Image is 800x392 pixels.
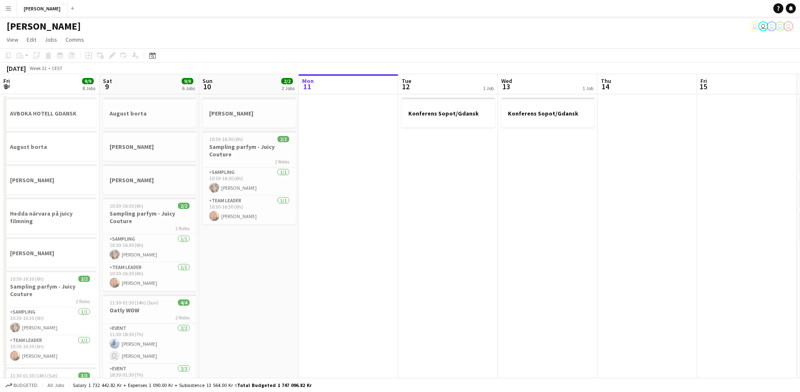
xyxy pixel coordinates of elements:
app-user-avatar: Emil Hasselberg [767,21,777,31]
h3: August borta [103,110,196,117]
span: 2 Roles [76,298,90,304]
h3: [PERSON_NAME] [202,110,296,117]
app-job-card: 10:30-16:30 (6h)2/2Sampling parfym - Juicy Couture2 RolesSampling1/110:30-16:30 (6h)[PERSON_NAME]... [202,131,296,224]
a: Comms [62,34,87,45]
button: Budgeted [4,381,39,390]
span: Thu [601,77,611,85]
span: 11:30-01:30 (14h) (Sat) [10,372,57,379]
button: [PERSON_NAME] [17,0,67,17]
h3: Sampling parfym - Juicy Couture [103,210,196,225]
a: Edit [23,34,40,45]
h3: Konferens Sopot/Gdansk [501,110,595,117]
h3: [PERSON_NAME] [3,249,97,257]
app-job-card: 10:30-16:30 (6h)2/2Sampling parfym - Juicy Couture2 RolesSampling1/110:30-16:30 (6h)[PERSON_NAME]... [103,198,196,291]
span: 2/2 [78,276,90,282]
app-card-role: Sampling1/110:30-16:30 (6h)[PERSON_NAME] [202,168,296,196]
span: 2/2 [281,78,293,84]
span: 11 [301,82,314,91]
span: 2/2 [277,136,289,142]
app-job-card: [PERSON_NAME] [103,131,196,161]
span: 8 [2,82,10,91]
span: Fri [3,77,10,85]
h3: August borta [3,143,97,151]
span: Edit [27,36,36,43]
app-job-card: Konferens Sopot/Gdansk [501,98,595,128]
div: 1 Job [483,85,494,91]
span: 10:30-16:30 (6h) [10,276,44,282]
span: 2 Roles [175,314,190,321]
div: CEST [52,65,62,71]
app-job-card: 10:30-16:30 (6h)2/2Sampling parfym - Juicy Couture2 RolesSampling1/110:30-16:30 (6h)[PERSON_NAME]... [3,271,97,364]
span: Tue [402,77,411,85]
h3: Konferens Sopot/Gdansk [402,110,495,117]
div: 8 Jobs [82,85,95,91]
h3: AVBOKA HOTELL GDANSK [3,110,97,117]
span: 3/3 [78,372,90,379]
span: 12 [400,82,411,91]
app-card-role: Team Leader1/110:30-16:30 (6h)[PERSON_NAME] [3,336,97,364]
span: 2 Roles [275,158,289,165]
span: Wed [501,77,512,85]
span: 15 [699,82,707,91]
span: 4/4 [178,299,190,306]
span: View [7,36,18,43]
span: Comms [65,36,84,43]
h3: Hedda närvara på juicy filmning [3,210,97,225]
div: [PERSON_NAME] [103,164,196,194]
app-job-card: Konferens Sopot/Gdansk [402,98,495,128]
span: Budgeted [13,382,37,388]
span: Jobs [45,36,57,43]
span: Fri [700,77,707,85]
app-user-avatar: Hedda Lagerbielke [750,21,760,31]
h3: Oatly WOW [103,307,196,314]
span: Total Budgeted 1 747 096.82 kr [237,382,312,388]
a: Jobs [41,34,60,45]
app-job-card: [PERSON_NAME] [3,164,97,194]
span: 10:30-16:30 (6h) [110,203,143,209]
span: Sat [103,77,112,85]
app-card-role: Team Leader1/110:30-16:30 (6h)[PERSON_NAME] [103,263,196,291]
app-job-card: [PERSON_NAME] [3,237,97,267]
span: 2 Roles [175,225,190,231]
app-job-card: August borta [3,131,97,161]
span: Sun [202,77,212,85]
app-job-card: AVBOKA HOTELL GDANSK [3,98,97,128]
span: 9 [102,82,112,91]
app-card-role: Sampling1/110:30-16:30 (6h)[PERSON_NAME] [103,234,196,263]
span: 14 [600,82,611,91]
app-job-card: Hedda närvara på juicy filmning [3,198,97,234]
div: 1 Job [582,85,593,91]
app-user-avatar: Hedda Lagerbielke [758,21,768,31]
span: Week 32 [27,65,48,71]
span: 10 [201,82,212,91]
h3: Sampling parfym - Juicy Couture [202,143,296,158]
h1: [PERSON_NAME] [7,20,81,33]
span: 2/2 [178,203,190,209]
h3: Sampling parfym - Juicy Couture [3,283,97,298]
app-user-avatar: Stina Dahl [783,21,793,31]
h3: [PERSON_NAME] [103,143,196,151]
div: Salary 1 732 442.82 kr + Expenses 1 090.00 kr + Subsistence 13 564.00 kr = [73,382,312,388]
h3: [PERSON_NAME] [103,176,196,184]
app-card-role: Event2/211:30-18:30 (7h)[PERSON_NAME] [PERSON_NAME] [103,324,196,364]
span: 9/9 [182,78,193,84]
span: 11:30-01:30 (14h) (Sun) [110,299,158,306]
a: View [3,34,22,45]
app-job-card: [PERSON_NAME] [202,98,296,128]
app-job-card: August borta [103,98,196,128]
div: [DATE] [7,64,26,73]
app-user-avatar: August Löfgren [775,21,785,31]
span: 10:30-16:30 (6h) [209,136,243,142]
